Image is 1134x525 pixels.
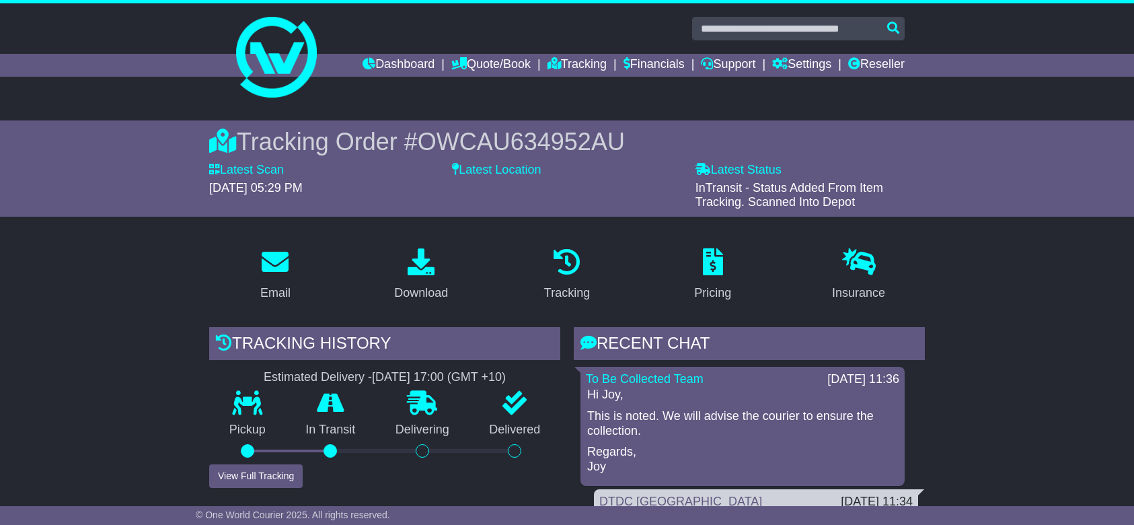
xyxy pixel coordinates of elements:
[372,370,506,385] div: [DATE] 17:00 (GMT +10)
[418,128,625,155] span: OWCAU634952AU
[827,372,899,387] div: [DATE] 11:36
[587,445,898,474] p: Regards, Joy
[587,409,898,438] p: This is noted. We will advise the courier to ensure the collection.
[209,464,303,488] button: View Full Tracking
[694,284,731,302] div: Pricing
[209,370,560,385] div: Estimated Delivery -
[841,495,913,510] div: [DATE] 11:34
[260,284,291,302] div: Email
[685,244,740,307] a: Pricing
[544,284,590,302] div: Tracking
[547,54,607,77] a: Tracking
[286,423,376,438] p: In Transit
[832,284,885,302] div: Insurance
[469,423,561,438] p: Delivered
[209,423,286,438] p: Pickup
[363,54,434,77] a: Dashboard
[623,54,685,77] a: Financials
[599,495,762,508] a: DTDC [GEOGRAPHIC_DATA]
[209,181,303,195] span: [DATE] 05:29 PM
[209,163,284,178] label: Latest Scan
[701,54,755,77] a: Support
[586,372,704,386] a: To Be Collected Team
[695,181,883,209] span: InTransit - Status Added From Item Tracking. Scanned Into Depot
[385,244,457,307] a: Download
[394,284,448,302] div: Download
[375,423,469,438] p: Delivering
[695,163,782,178] label: Latest Status
[587,388,898,403] p: Hi Joy,
[209,127,925,156] div: Tracking Order #
[451,54,531,77] a: Quote/Book
[772,54,831,77] a: Settings
[452,163,541,178] label: Latest Location
[823,244,894,307] a: Insurance
[209,327,560,363] div: Tracking history
[848,54,905,77] a: Reseller
[252,244,299,307] a: Email
[196,510,390,520] span: © One World Courier 2025. All rights reserved.
[574,327,925,363] div: RECENT CHAT
[535,244,599,307] a: Tracking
